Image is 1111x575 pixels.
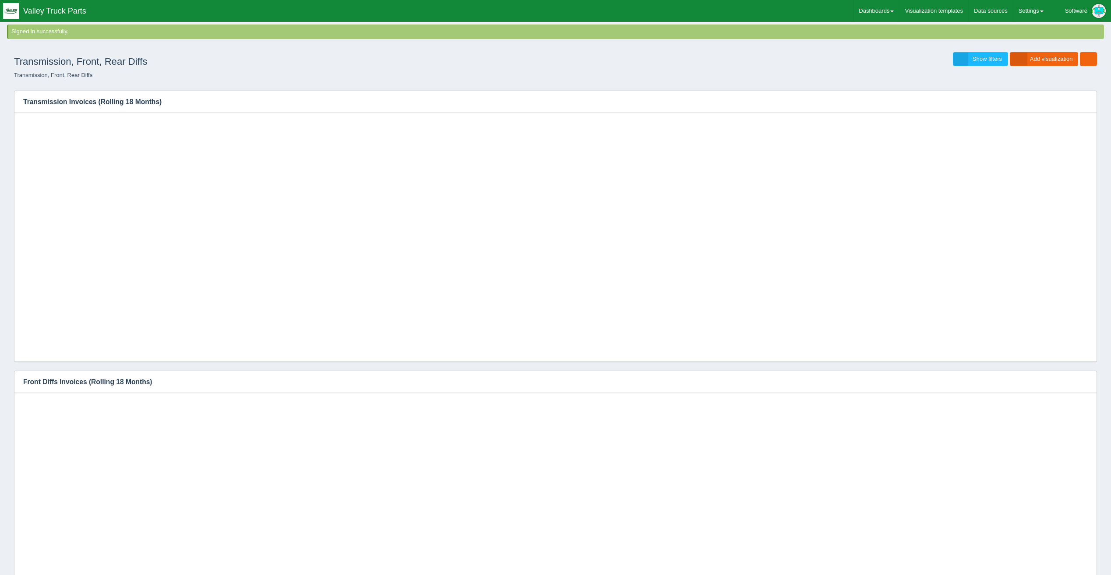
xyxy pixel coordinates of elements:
div: Signed in successfully. [11,28,1102,36]
span: Show filters [973,56,1002,62]
h1: Transmission, Front, Rear Diffs [14,52,556,71]
img: q1blfpkbivjhsugxdrfq.png [3,3,19,19]
h3: Transmission Invoices (Rolling 18 Months) [14,91,1083,113]
li: Transmission, Front, Rear Diffs [14,71,92,80]
img: Profile Picture [1092,4,1106,18]
a: Add visualization [1010,52,1079,67]
div: Software [1065,2,1087,20]
h3: Front Diffs Invoices (Rolling 18 Months) [14,371,1083,393]
a: Show filters [953,52,1008,67]
span: Valley Truck Parts [23,7,86,15]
